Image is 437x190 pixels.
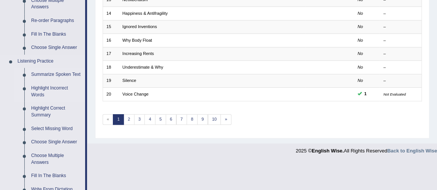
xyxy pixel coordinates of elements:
[123,114,135,125] a: 2
[122,78,136,83] a: Silence
[358,65,363,69] em: No
[28,169,85,183] a: Fill In The Blanks
[103,74,119,87] td: 19
[383,38,418,44] div: –
[122,24,157,29] a: Ignored Inventions
[358,38,363,42] em: No
[28,14,85,28] a: Re-order Paragraphs
[122,92,149,96] a: Voice Change
[312,148,344,154] strong: English Wise.
[383,11,418,17] div: –
[208,114,221,125] a: 10
[103,61,119,74] td: 18
[383,64,418,71] div: –
[176,114,187,125] a: 7
[362,91,369,97] span: You can still take this question
[28,122,85,136] a: Select Missing Word
[103,34,119,47] td: 16
[14,55,85,68] a: Listening Practice
[103,88,119,101] td: 20
[28,149,85,169] a: Choose Multiple Answers
[144,114,155,125] a: 4
[358,24,363,29] em: No
[358,11,363,16] em: No
[28,68,85,82] a: Summarize Spoken Text
[103,47,119,60] td: 17
[122,51,154,56] a: Increasing Rents
[383,51,418,57] div: –
[103,7,119,20] td: 14
[103,20,119,33] td: 15
[387,148,437,154] a: Back to English Wise
[383,24,418,30] div: –
[28,102,85,122] a: Highlight Correct Summary
[113,114,124,125] a: 1
[358,51,363,56] em: No
[358,78,363,83] em: No
[134,114,145,125] a: 3
[383,92,406,96] small: Not Evaluated
[103,114,114,125] span: «
[28,28,85,41] a: Fill In The Blanks
[166,114,177,125] a: 6
[383,78,418,84] div: –
[155,114,166,125] a: 5
[220,114,231,125] a: »
[122,38,152,42] a: Why Body Float
[296,143,437,154] div: 2025 © All Rights Reserved
[197,114,208,125] a: 9
[28,135,85,149] a: Choose Single Answer
[28,82,85,102] a: Highlight Incorrect Words
[187,114,198,125] a: 8
[122,11,168,16] a: Happiness & Antifragility
[28,41,85,55] a: Choose Single Answer
[122,65,163,69] a: Underestimate & Why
